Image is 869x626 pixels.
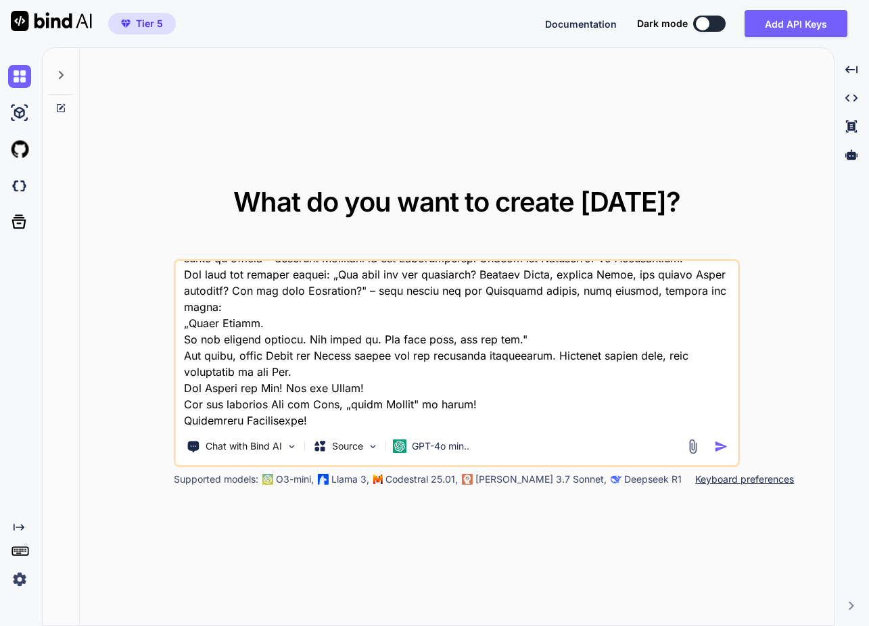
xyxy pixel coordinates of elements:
p: Codestral 25.01, [385,473,458,486]
button: premiumTier 5 [108,13,176,34]
textarea: lorem ipsum dolo: Sitam Consecteturadipiscing, elits Doeiusm, tempo Incidid, utl etd magna: aliqu... [176,261,737,429]
img: claude [462,474,473,485]
p: Source [332,439,363,453]
img: darkCloudIdeIcon [8,174,31,197]
img: Pick Tools [286,441,298,452]
img: GPT-4 [262,474,273,485]
img: Mistral-AI [373,475,383,484]
p: Chat with Bind AI [206,439,282,453]
span: Tier 5 [136,17,163,30]
span: What do you want to create [DATE]? [233,185,680,218]
img: Pick Models [367,441,379,452]
img: githubLight [8,138,31,161]
span: Documentation [545,18,617,30]
button: Add API Keys [745,10,847,37]
img: claude [611,474,621,485]
button: Documentation [545,17,617,31]
p: Llama 3, [331,473,369,486]
img: icon [713,439,728,454]
span: Dark mode [637,17,688,30]
img: chat [8,65,31,88]
img: GPT-4o mini [393,439,406,453]
p: O3-mini, [276,473,314,486]
p: [PERSON_NAME] 3.7 Sonnet, [475,473,607,486]
p: Supported models: [174,473,258,486]
p: Deepseek R1 [624,473,682,486]
img: settings [8,568,31,591]
img: premium [121,20,131,28]
img: attachment [684,439,700,454]
img: ai-studio [8,101,31,124]
img: Bind AI [11,11,92,31]
p: Keyboard preferences [695,473,794,486]
img: Llama2 [318,474,329,485]
p: GPT-4o min.. [412,439,469,453]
